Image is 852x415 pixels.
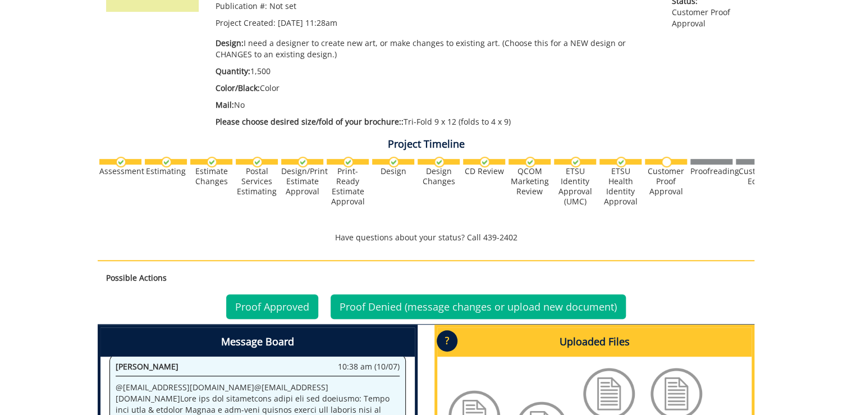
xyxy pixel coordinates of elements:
div: QCOM Marketing Review [509,166,551,197]
p: Color [216,83,655,94]
div: Assessment [99,166,141,176]
span: Mail: [216,99,234,110]
img: checkmark [616,157,626,167]
span: 10:38 am (10/07) [338,361,400,372]
span: Quantity: [216,66,250,76]
div: Estimate Changes [190,166,232,186]
span: Color/Black: [216,83,260,93]
img: checkmark [252,157,263,167]
div: Customer Proof Approval [645,166,687,197]
div: Design [372,166,414,176]
span: Project Created: [216,17,276,28]
img: checkmark [479,157,490,167]
div: Design/Print Estimate Approval [281,166,323,197]
span: [DATE] 11:28am [278,17,337,28]
h4: Message Board [100,327,415,357]
img: checkmark [570,157,581,167]
p: 1,500 [216,66,655,77]
strong: Possible Actions [106,272,167,283]
img: checkmark [116,157,126,167]
span: Not set [269,1,296,11]
span: Please choose desired size/fold of your brochure:: [216,116,404,127]
div: Proofreading [690,166,732,176]
div: ETSU Health Identity Approval [599,166,642,207]
p: I need a designer to create new art, or make changes to existing art. (Choose this for a NEW desi... [216,38,655,60]
div: ETSU Identity Approval (UMC) [554,166,596,207]
span: [PERSON_NAME] [116,361,178,372]
div: Estimating [145,166,187,176]
a: Proof Approved [226,294,318,319]
p: Tri-Fold 9 x 12 (folds to 4 x 9) [216,116,655,127]
img: checkmark [525,157,535,167]
p: Have questions about your status? Call 439-2402 [98,232,754,243]
div: CD Review [463,166,505,176]
img: no [661,157,672,167]
h4: Uploaded Files [437,327,752,357]
img: checkmark [207,157,217,167]
img: checkmark [161,157,172,167]
div: Customer Edits [736,166,778,186]
span: Design: [216,38,244,48]
img: checkmark [434,157,445,167]
img: checkmark [388,157,399,167]
img: checkmark [297,157,308,167]
div: Postal Services Estimating [236,166,278,197]
img: checkmark [343,157,354,167]
p: ? [437,330,457,352]
p: No [216,99,655,111]
div: Design Changes [418,166,460,186]
div: Print-Ready Estimate Approval [327,166,369,207]
h4: Project Timeline [98,139,754,150]
span: Publication #: [216,1,267,11]
a: Proof Denied (message changes or upload new document) [331,294,626,319]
